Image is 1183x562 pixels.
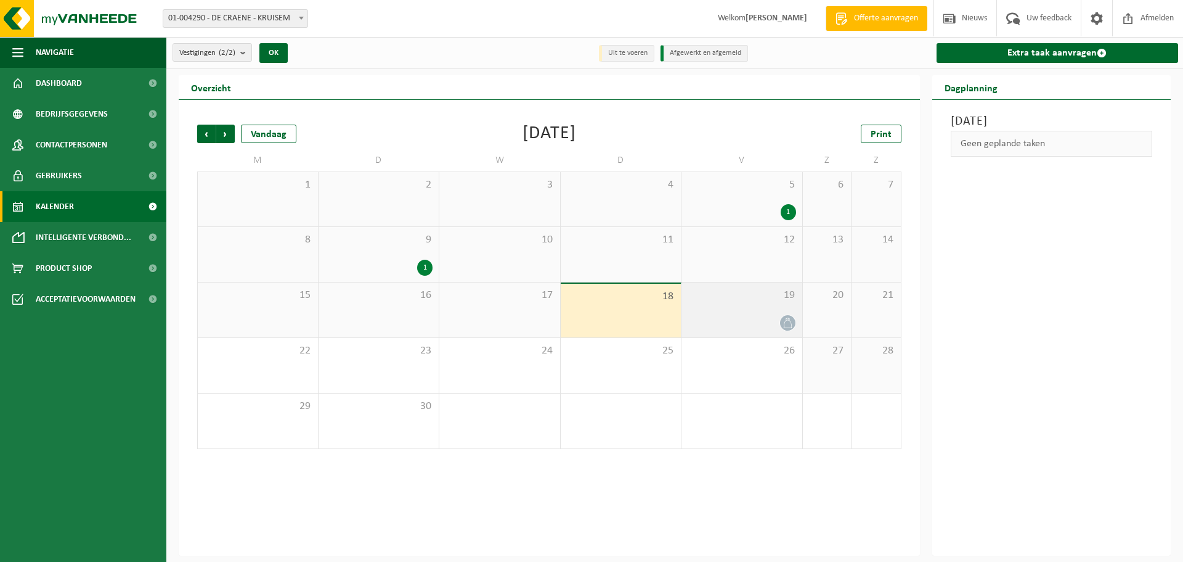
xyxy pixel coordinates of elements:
[173,43,252,62] button: Vestigingen(2/2)
[36,284,136,315] span: Acceptatievoorwaarden
[681,149,803,171] td: V
[951,112,1153,131] h3: [DATE]
[163,10,307,27] span: 01-004290 - DE CRAENE - KRUISEM
[36,37,74,68] span: Navigatie
[36,222,131,253] span: Intelligente verbond...
[809,178,845,192] span: 6
[204,178,312,192] span: 1
[861,125,901,143] a: Print
[809,233,845,247] span: 13
[858,233,894,247] span: 14
[561,149,682,171] td: D
[179,44,235,62] span: Vestigingen
[445,289,554,302] span: 17
[858,178,894,192] span: 7
[567,233,675,247] span: 11
[163,9,308,28] span: 01-004290 - DE CRAENE - KRUISEM
[688,344,796,358] span: 26
[688,233,796,247] span: 12
[445,233,554,247] span: 10
[417,260,433,276] div: 1
[179,75,243,99] h2: Overzicht
[439,149,561,171] td: W
[197,149,319,171] td: M
[259,43,288,63] button: OK
[241,125,296,143] div: Vandaag
[36,99,108,130] span: Bedrijfsgegevens
[781,204,796,220] div: 1
[937,43,1179,63] a: Extra taak aanvragen
[216,125,235,143] span: Volgende
[826,6,927,31] a: Offerte aanvragen
[197,125,216,143] span: Vorige
[852,149,901,171] td: Z
[36,130,107,160] span: Contactpersonen
[445,178,554,192] span: 3
[325,289,433,302] span: 16
[746,14,807,23] strong: [PERSON_NAME]
[445,344,554,358] span: 24
[204,344,312,358] span: 22
[951,131,1153,157] div: Geen geplande taken
[325,233,433,247] span: 9
[851,12,921,25] span: Offerte aanvragen
[858,344,894,358] span: 28
[688,289,796,302] span: 19
[204,233,312,247] span: 8
[36,160,82,191] span: Gebruikers
[809,289,845,302] span: 20
[871,130,892,139] span: Print
[325,178,433,192] span: 2
[567,344,675,358] span: 25
[204,400,312,413] span: 29
[522,125,576,143] div: [DATE]
[858,289,894,302] span: 21
[688,178,796,192] span: 5
[567,290,675,304] span: 18
[599,45,654,62] li: Uit te voeren
[36,191,74,222] span: Kalender
[803,149,852,171] td: Z
[325,400,433,413] span: 30
[661,45,748,62] li: Afgewerkt en afgemeld
[36,253,92,284] span: Product Shop
[932,75,1010,99] h2: Dagplanning
[36,68,82,99] span: Dashboard
[567,178,675,192] span: 4
[204,289,312,302] span: 15
[325,344,433,358] span: 23
[219,49,235,57] count: (2/2)
[319,149,440,171] td: D
[809,344,845,358] span: 27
